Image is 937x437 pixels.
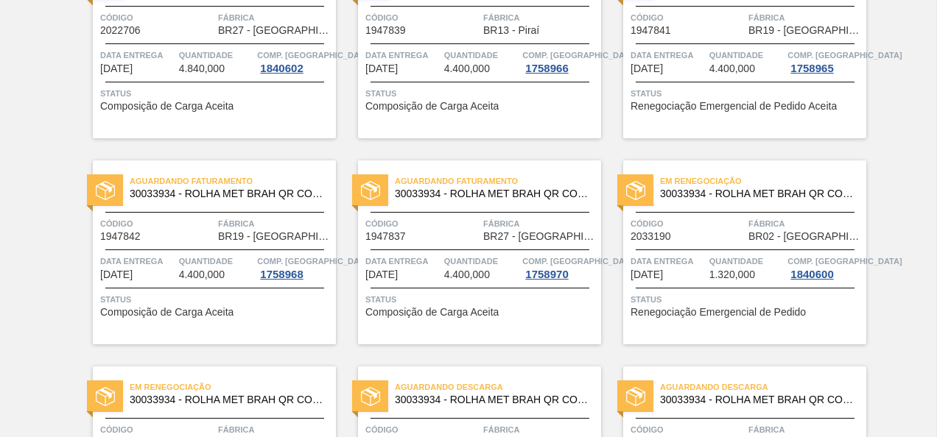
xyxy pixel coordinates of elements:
span: 30033934 - ROLHA MET BRAH QR CODE 021CX105 [660,394,854,405]
span: Fábrica [748,10,863,25]
span: 4.400,000 [444,63,490,74]
span: Composição de Carga Aceita [365,307,499,318]
span: Código [631,422,745,437]
span: 4.840,000 [179,63,225,74]
span: 15/09/2025 [365,269,398,280]
span: Fábrica [483,422,597,437]
span: Código [100,10,214,25]
div: 1840602 [257,63,306,74]
span: BR02 - Sergipe [748,231,863,242]
div: 1758965 [787,63,836,74]
span: Quantidade [444,48,519,63]
span: Data entrega [100,254,175,269]
span: Renegociação Emergencial de Pedido [631,307,806,318]
span: Comp. Carga [257,48,371,63]
span: BR13 - Piraí [483,25,539,36]
span: Renegociação Emergencial de Pedido Aceita [631,101,837,112]
span: 30033934 - ROLHA MET BRAH QR CODE 021CX105 [395,394,589,405]
span: 1.320,000 [709,269,755,280]
span: Comp. Carga [522,254,636,269]
span: Aguardando Faturamento [130,174,336,188]
a: statusEm renegociação30033934 - ROLHA MET BRAH QR CODE 021CX105Código2033190FábricaBR02 - [GEOGRA... [601,160,866,344]
span: Composição de Carga Aceita [100,307,234,318]
span: Aguardando Descarga [395,380,601,394]
a: Comp. [GEOGRAPHIC_DATA]1758968 [257,254,332,280]
span: Comp. Carga [787,254,902,269]
span: Data entrega [100,48,175,63]
span: Data entrega [631,254,706,269]
span: Fábrica [483,10,597,25]
span: BR19 - Nova Rio [748,25,863,36]
span: Fábrica [218,10,332,25]
span: Fábrica [748,216,863,231]
span: Quantidade [444,254,519,269]
span: BR27 - Nova Minas [483,231,597,242]
a: statusAguardando Faturamento30033934 - ROLHA MET BRAH QR CODE 021CX105Código1947837FábricaBR27 - ... [336,160,601,344]
span: 2033190 [631,231,671,242]
span: Status [631,86,863,101]
span: 15/09/2025 [100,269,133,280]
a: Comp. [GEOGRAPHIC_DATA]1758966 [522,48,597,74]
span: Código [365,216,480,231]
span: 1947837 [365,231,406,242]
span: BR19 - Nova Rio [218,231,332,242]
img: status [361,181,380,200]
span: 1947841 [631,25,671,36]
span: 1947839 [365,25,406,36]
span: Código [631,216,745,231]
span: Código [631,10,745,25]
span: Em renegociação [660,174,866,188]
span: 1947842 [100,231,141,242]
span: Fábrica [748,422,863,437]
span: Quantidade [709,254,785,269]
span: Comp. Carga [522,48,636,63]
span: Data entrega [631,48,706,63]
span: 30033934 - ROLHA MET BRAH QR CODE 021CX105 [660,188,854,199]
span: Status [631,292,863,307]
div: 1758966 [522,63,571,74]
span: Comp. Carga [787,48,902,63]
span: 08/09/2025 [365,63,398,74]
span: 08/09/2025 [100,63,133,74]
span: BR27 - Nova Minas [218,25,332,36]
span: Quantidade [179,254,254,269]
div: 1758970 [522,269,571,280]
span: Aguardando Descarga [660,380,866,394]
span: Composição de Carga Aceita [100,101,234,112]
a: Comp. [GEOGRAPHIC_DATA]1758965 [787,48,863,74]
span: Status [365,86,597,101]
span: Quantidade [709,48,785,63]
span: Fábrica [218,422,332,437]
div: 1840600 [787,269,836,280]
span: Fábrica [218,216,332,231]
span: 30033934 - ROLHA MET BRAH QR CODE 021CX105 [130,188,324,199]
a: statusAguardando Faturamento30033934 - ROLHA MET BRAH QR CODE 021CX105Código1947842FábricaBR19 - ... [71,160,336,344]
img: status [96,387,115,406]
span: 2022706 [100,25,141,36]
span: Composição de Carga Aceita [365,101,499,112]
span: Código [100,216,214,231]
span: Código [365,10,480,25]
div: 1758968 [257,269,306,280]
span: 4.400,000 [444,269,490,280]
span: Data entrega [365,254,441,269]
span: Código [100,422,214,437]
a: Comp. [GEOGRAPHIC_DATA]1840602 [257,48,332,74]
a: Comp. [GEOGRAPHIC_DATA]1758970 [522,254,597,280]
span: Código [365,422,480,437]
span: 30033934 - ROLHA MET BRAH QR CODE 021CX105 [395,188,589,199]
img: status [96,181,115,200]
span: Data entrega [365,48,441,63]
span: 4.400,000 [709,63,755,74]
span: Fábrica [483,216,597,231]
a: Comp. [GEOGRAPHIC_DATA]1840600 [787,254,863,280]
img: status [361,387,380,406]
span: 4.400,000 [179,269,225,280]
span: Quantidade [179,48,254,63]
span: Comp. Carga [257,254,371,269]
img: status [626,181,645,200]
span: 30033934 - ROLHA MET BRAH QR CODE 021CX105 [130,394,324,405]
span: Status [100,292,332,307]
span: 20/09/2025 [631,269,663,280]
span: Status [100,86,332,101]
